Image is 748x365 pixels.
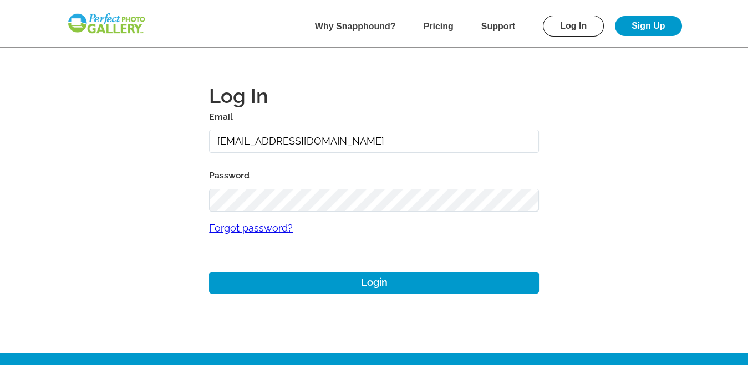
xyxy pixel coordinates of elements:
[315,22,396,31] a: Why Snapphound?
[209,109,539,125] label: Email
[615,16,681,36] a: Sign Up
[209,83,539,109] h1: Log In
[543,16,604,37] a: Log In
[424,22,454,31] a: Pricing
[209,168,539,183] label: Password
[209,212,539,244] a: Forgot password?
[209,272,539,294] button: Login
[481,22,515,31] a: Support
[67,12,146,35] img: Snapphound Logo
